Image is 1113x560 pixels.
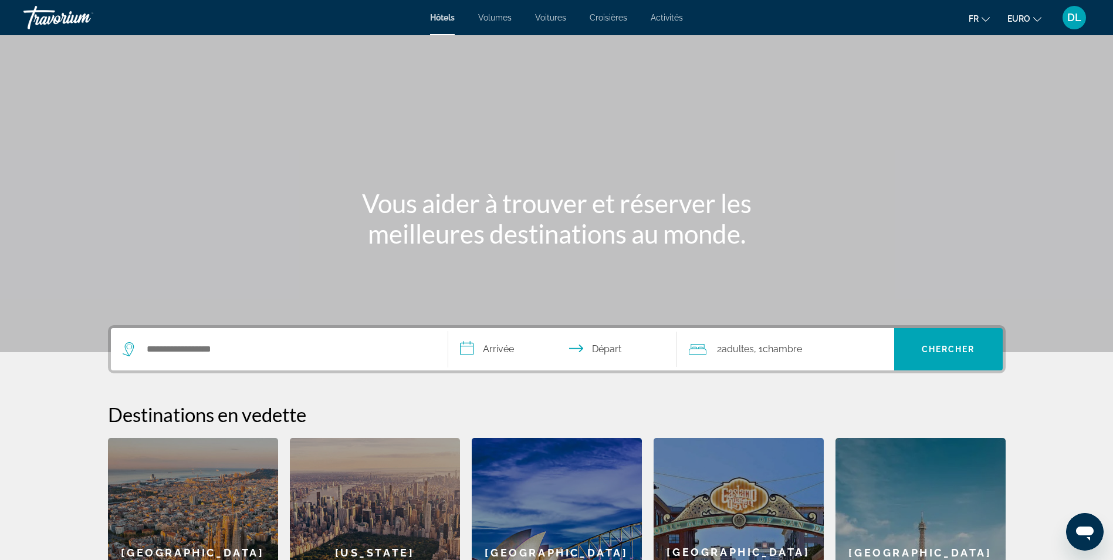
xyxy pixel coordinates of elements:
[1007,14,1030,23] span: EURO
[1007,10,1041,27] button: Changer de devise
[337,188,777,249] h1: Vous aider à trouver et réserver les meilleures destinations au monde.
[478,13,512,22] a: Volumes
[677,328,894,370] button: Voyageurs : 2 adultes, 0 enfants
[1059,5,1090,30] button: Menu utilisateur
[108,403,1006,426] h2: Destinations en vedette
[590,13,627,22] a: Croisières
[717,343,722,355] font: 2
[23,2,141,33] a: Travorium
[448,328,677,370] button: Sélectionnez la date d’arrivée et de départ
[111,328,1003,370] div: Widget de recherche
[722,343,754,355] span: Adultes
[763,343,802,355] span: Chambre
[754,343,763,355] font: , 1
[651,13,683,22] a: Activités
[430,13,455,22] a: Hôtels
[1067,12,1081,23] span: DL
[969,14,979,23] span: Fr
[535,13,566,22] a: Voitures
[969,10,990,27] button: Changer la langue
[146,340,430,358] input: Rechercher une destination hôtelière
[1066,513,1104,551] iframe: Bouton de lancement de la fenêtre de messagerie
[894,328,1003,370] button: Rechercher
[922,345,975,354] span: Chercher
